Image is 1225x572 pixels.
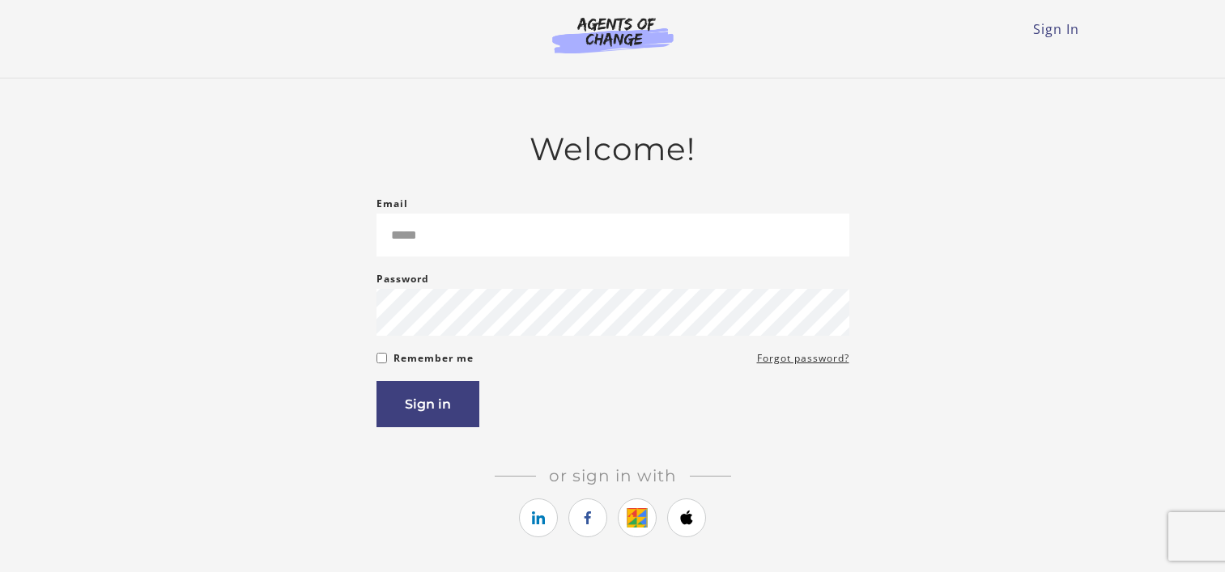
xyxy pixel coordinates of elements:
[1033,20,1079,38] a: Sign In
[757,349,849,368] a: Forgot password?
[667,498,706,537] a: https://courses.thinkific.com/users/auth/apple?ss%5Breferral%5D=&ss%5Buser_return_to%5D=&ss%5Bvis...
[568,498,607,537] a: https://courses.thinkific.com/users/auth/facebook?ss%5Breferral%5D=&ss%5Buser_return_to%5D=&ss%5B...
[536,466,690,485] span: Or sign in with
[376,381,479,427] button: Sign in
[376,194,408,214] label: Email
[376,269,429,289] label: Password
[618,498,657,537] a: https://courses.thinkific.com/users/auth/google?ss%5Breferral%5D=&ss%5Buser_return_to%5D=&ss%5Bvi...
[393,349,474,368] label: Remember me
[535,16,691,53] img: Agents of Change Logo
[376,130,849,168] h2: Welcome!
[519,498,558,537] a: https://courses.thinkific.com/users/auth/linkedin?ss%5Breferral%5D=&ss%5Buser_return_to%5D=&ss%5B...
